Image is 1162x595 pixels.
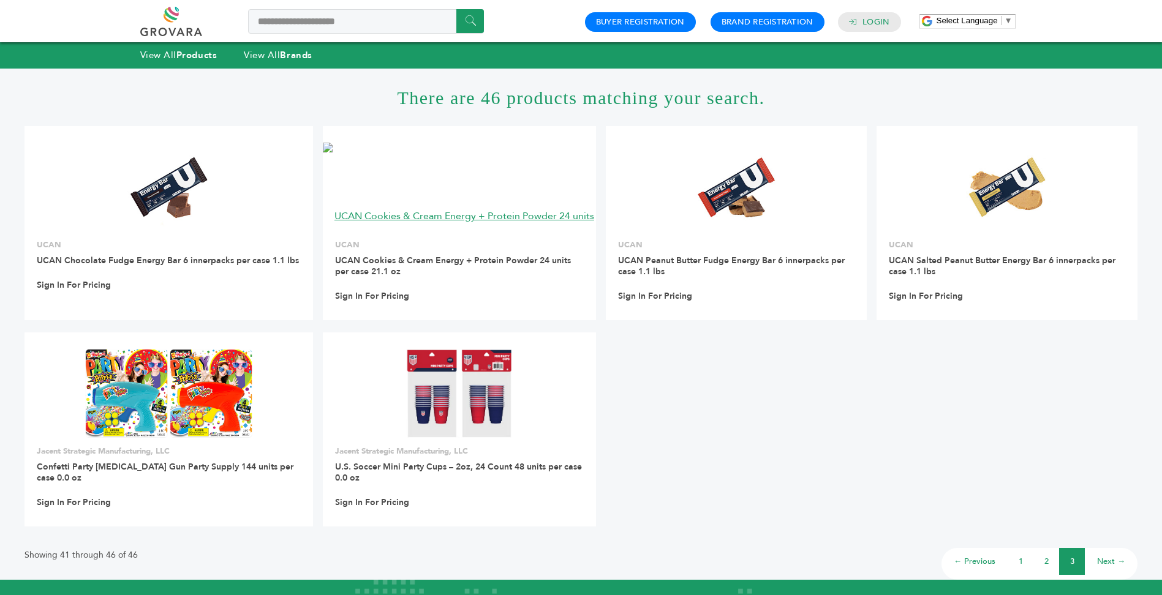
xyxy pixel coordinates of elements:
[618,255,845,277] a: UCAN Peanut Butter Fudge Energy Bar 6 innerpacks per case 1.1 lbs
[1070,556,1074,567] a: 3
[889,255,1115,277] a: UCAN Salted Peanut Butter Energy Bar 6 innerpacks per case 1.1 lbs
[406,349,512,437] img: U.S. Soccer Mini Party Cups – 2oz, 24 Count 48 units per case 0.0 oz
[248,9,484,34] input: Search a product or brand...
[937,16,1013,25] a: Select Language​
[889,239,1125,250] p: UCAN
[335,291,409,302] a: Sign In For Pricing
[244,49,312,61] a: View AllBrands
[596,17,685,28] a: Buyer Registration
[37,497,111,508] a: Sign In For Pricing
[937,16,998,25] span: Select Language
[722,17,813,28] a: Brand Registration
[25,69,1137,126] h1: There are 46 products matching your search.
[323,143,595,231] img: UCAN Cookies & Cream Energy + Protein Powder 24 units per case 21.1 oz
[335,461,582,484] a: U.S. Soccer Mini Party Cups – 2oz, 24 Count 48 units per case 0.0 oz
[335,239,583,250] p: UCAN
[37,461,293,484] a: Confetti Party [MEDICAL_DATA] Gun Party Supply 144 units per case 0.0 oz
[963,143,1052,231] img: UCAN Salted Peanut Butter Energy Bar 6 innerpacks per case 1.1 lbs
[1097,556,1125,567] a: Next →
[176,49,217,61] strong: Products
[124,143,213,231] img: UCAN Chocolate Fudge Energy Bar 6 innerpacks per case 1.1 lbs
[37,446,301,457] p: Jacent Strategic Manufacturing, LLC
[1044,556,1049,567] a: 2
[618,239,855,250] p: UCAN
[1019,556,1023,567] a: 1
[85,349,252,437] img: Confetti Party Poppers Gun Party Supply 144 units per case 0.0 oz
[692,143,780,231] img: UCAN Peanut Butter Fudge Energy Bar 6 innerpacks per case 1.1 lbs
[335,255,571,277] a: UCAN Cookies & Cream Energy + Protein Powder 24 units per case 21.1 oz
[954,556,995,567] a: ← Previous
[1001,16,1002,25] span: ​
[25,548,138,563] p: Showing 41 through 46 of 46
[335,446,583,457] p: Jacent Strategic Manufacturing, LLC
[37,280,111,291] a: Sign In For Pricing
[862,17,889,28] a: Login
[618,291,692,302] a: Sign In For Pricing
[335,497,409,508] a: Sign In For Pricing
[37,255,299,266] a: UCAN Chocolate Fudge Energy Bar 6 innerpacks per case 1.1 lbs
[140,49,217,61] a: View AllProducts
[280,49,312,61] strong: Brands
[889,291,963,302] a: Sign In For Pricing
[37,239,301,250] p: UCAN
[1005,16,1013,25] span: ▼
